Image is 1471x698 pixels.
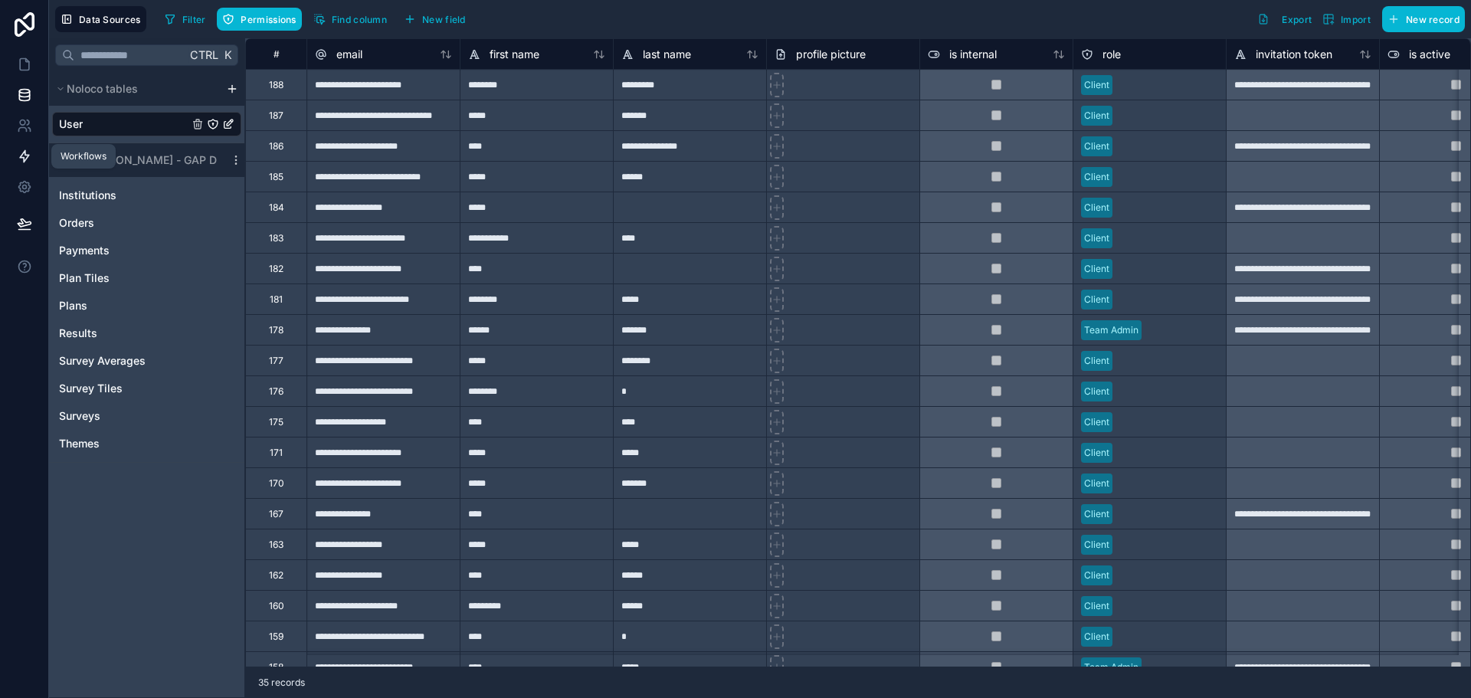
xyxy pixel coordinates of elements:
span: is active [1409,47,1450,62]
span: Filter [182,14,206,25]
span: Find column [332,14,387,25]
div: Client [1084,139,1109,153]
div: 182 [269,263,283,275]
div: 160 [269,600,284,612]
div: Client [1084,446,1109,460]
span: Export [1282,14,1312,25]
div: Client [1084,599,1109,613]
button: Data Sources [55,6,146,32]
div: 178 [269,324,283,336]
div: Client [1084,630,1109,644]
div: 181 [270,293,283,306]
span: Permissions [241,14,296,25]
div: 158 [269,661,283,673]
div: Workflows [61,150,106,162]
span: first name [490,47,539,62]
div: Client [1084,415,1109,429]
div: 175 [269,416,283,428]
div: 162 [269,569,283,582]
div: 163 [269,539,283,551]
div: 186 [269,140,283,152]
span: invitation token [1256,47,1332,62]
span: K [222,50,233,61]
span: Data Sources [79,14,141,25]
div: Client [1084,293,1109,306]
button: Import [1317,6,1376,32]
span: New field [422,14,466,25]
button: Find column [308,8,392,31]
div: 159 [269,631,283,643]
span: Import [1341,14,1371,25]
div: 167 [269,508,283,520]
span: is internal [949,47,997,62]
div: Client [1084,569,1109,582]
div: Client [1084,385,1109,398]
div: 185 [269,171,283,183]
span: last name [643,47,691,62]
button: New field [398,8,471,31]
div: Client [1084,201,1109,215]
div: Client [1084,477,1109,490]
div: 171 [270,447,283,459]
button: New record [1382,6,1465,32]
div: Client [1084,170,1109,184]
span: Ctrl [188,45,220,64]
div: Team Admin [1084,660,1138,674]
div: Client [1084,507,1109,521]
span: role [1102,47,1121,62]
a: New record [1376,6,1465,32]
div: 176 [269,385,283,398]
span: 35 records [258,677,305,689]
div: 177 [269,355,283,367]
div: 188 [269,79,283,91]
div: Client [1084,538,1109,552]
span: New record [1406,14,1460,25]
div: 170 [269,477,284,490]
div: Client [1084,354,1109,368]
span: email [336,47,362,62]
button: Export [1252,6,1317,32]
div: Client [1084,262,1109,276]
div: # [257,48,295,60]
button: Permissions [217,8,301,31]
div: Team Admin [1084,323,1138,337]
div: Client [1084,78,1109,92]
div: Client [1084,109,1109,123]
div: 183 [269,232,283,244]
a: Permissions [217,8,307,31]
span: profile picture [796,47,866,62]
div: 184 [269,202,284,214]
div: Client [1084,231,1109,245]
button: Filter [159,8,211,31]
div: 187 [269,110,283,122]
